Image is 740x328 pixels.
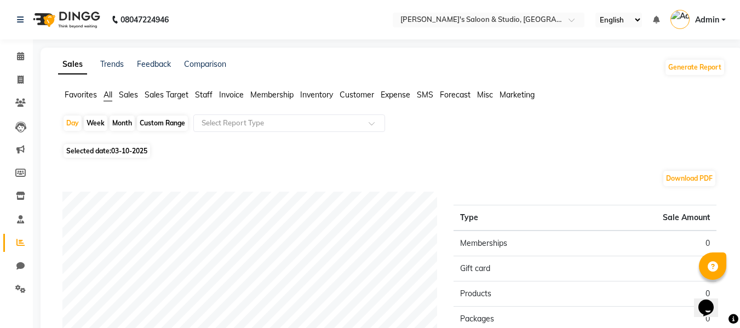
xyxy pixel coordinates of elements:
span: 03-10-2025 [111,147,147,155]
td: Gift card [454,256,585,281]
div: Month [110,116,135,131]
span: Sales [119,90,138,100]
span: Customer [340,90,374,100]
a: Trends [100,59,124,69]
span: Staff [195,90,213,100]
td: Products [454,281,585,307]
button: Download PDF [663,171,715,186]
a: Comparison [184,59,226,69]
div: Custom Range [137,116,188,131]
span: Selected date: [64,144,150,158]
td: Memberships [454,231,585,256]
span: Admin [695,14,719,26]
td: 0 [585,256,716,281]
span: Inventory [300,90,333,100]
img: logo [28,4,103,35]
span: SMS [417,90,433,100]
span: Expense [381,90,410,100]
b: 08047224946 [121,4,169,35]
span: Favorites [65,90,97,100]
img: Admin [670,10,690,29]
a: Feedback [137,59,171,69]
td: 0 [585,231,716,256]
span: Sales Target [145,90,188,100]
button: Generate Report [666,60,724,75]
iframe: chat widget [694,284,729,317]
div: Day [64,116,82,131]
span: Marketing [500,90,535,100]
td: 0 [585,281,716,307]
a: Sales [58,55,87,74]
span: Membership [250,90,294,100]
span: Invoice [219,90,244,100]
span: Misc [477,90,493,100]
th: Sale Amount [585,205,716,231]
th: Type [454,205,585,231]
div: Week [84,116,107,131]
span: Forecast [440,90,471,100]
span: All [104,90,112,100]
